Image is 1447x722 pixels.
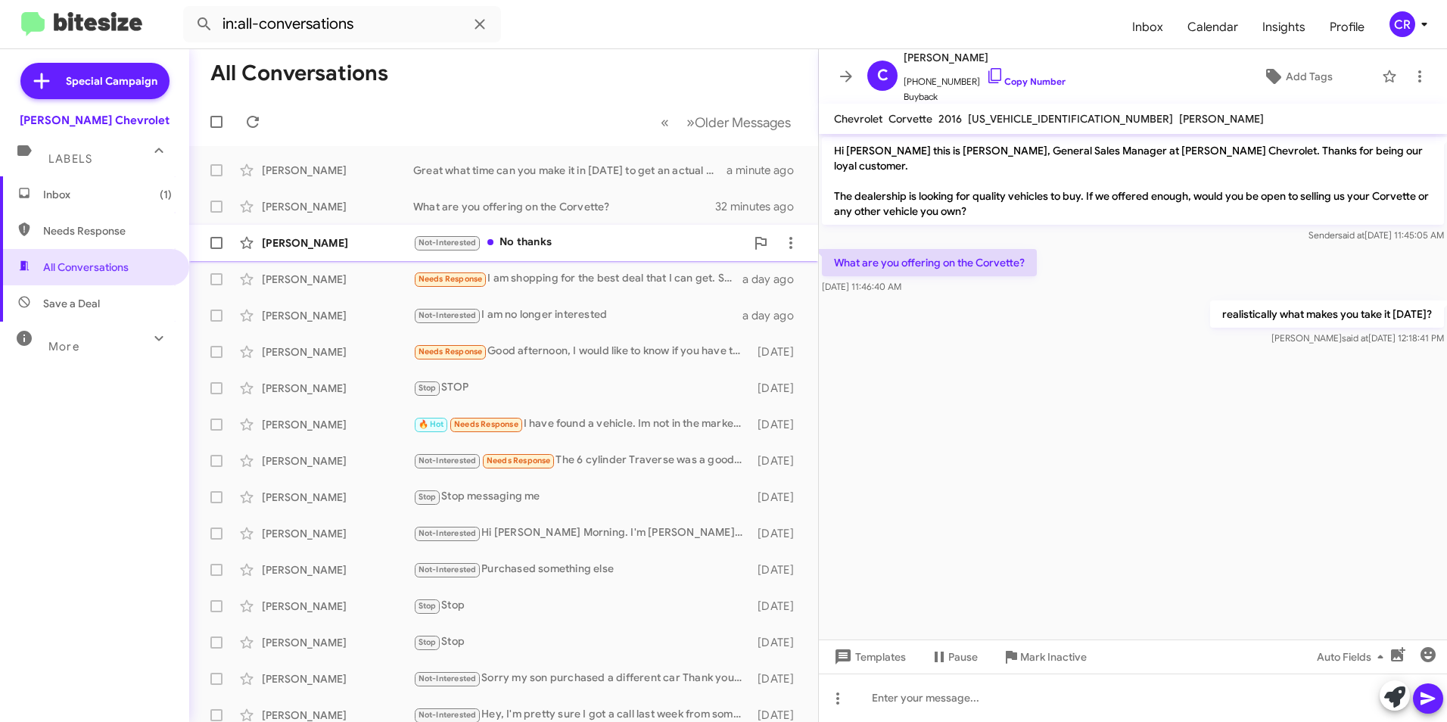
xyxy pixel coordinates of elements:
[43,223,172,238] span: Needs Response
[413,561,751,578] div: Purchased something else
[43,296,100,311] span: Save a Deal
[262,490,413,505] div: [PERSON_NAME]
[413,379,751,397] div: STOP
[904,89,1066,104] span: Buyback
[819,643,918,671] button: Templates
[262,635,413,650] div: [PERSON_NAME]
[751,381,806,396] div: [DATE]
[413,670,751,687] div: Sorry my son purchased a different car Thank you for your help.
[413,307,742,324] div: I am no longer interested
[1271,332,1444,344] span: [PERSON_NAME] [DATE] 12:18:41 PM
[1221,63,1374,90] button: Add Tags
[1175,5,1250,49] a: Calendar
[822,137,1444,225] p: Hi [PERSON_NAME] this is [PERSON_NAME], General Sales Manager at [PERSON_NAME] Chevrolet. Thanks ...
[183,6,501,42] input: Search
[20,113,170,128] div: [PERSON_NAME] Chevrolet
[262,526,413,541] div: [PERSON_NAME]
[66,73,157,89] span: Special Campaign
[695,114,791,131] span: Older Messages
[487,456,551,465] span: Needs Response
[918,643,990,671] button: Pause
[262,562,413,577] div: [PERSON_NAME]
[210,61,388,86] h1: All Conversations
[1020,643,1087,671] span: Mark Inactive
[43,260,129,275] span: All Conversations
[751,344,806,359] div: [DATE]
[419,456,477,465] span: Not-Interested
[661,113,669,132] span: «
[888,112,932,126] span: Corvette
[751,671,806,686] div: [DATE]
[48,152,92,166] span: Labels
[751,562,806,577] div: [DATE]
[948,643,978,671] span: Pause
[262,163,413,178] div: [PERSON_NAME]
[419,238,477,247] span: Not-Interested
[413,597,751,615] div: Stop
[686,113,695,132] span: »
[1210,300,1444,328] p: realistically what makes you take it [DATE]?
[262,308,413,323] div: [PERSON_NAME]
[822,281,901,292] span: [DATE] 11:46:40 AM
[419,492,437,502] span: Stop
[1389,11,1415,37] div: CR
[413,524,751,542] div: Hi [PERSON_NAME] Morning. I'm [PERSON_NAME], Sales consultant at [PERSON_NAME] Chevrolet. I am mo...
[1318,5,1377,49] a: Profile
[751,599,806,614] div: [DATE]
[1338,229,1365,241] span: said at
[1342,332,1368,344] span: said at
[419,383,437,393] span: Stop
[262,235,413,251] div: [PERSON_NAME]
[419,565,477,574] span: Not-Interested
[419,347,483,356] span: Needs Response
[413,452,751,469] div: The 6 cylinder Traverse was a good vehicle with nice power and a smooth, quiet ride. The new trav...
[262,453,413,468] div: [PERSON_NAME]
[904,67,1066,89] span: [PHONE_NUMBER]
[968,112,1173,126] span: [US_VEHICLE_IDENTIFICATION_NUMBER]
[822,249,1037,276] p: What are you offering on the Corvette?
[413,270,742,288] div: I am shopping for the best deal that I can get. Specifically looking for 0% interest on end of ye...
[1250,5,1318,49] a: Insights
[262,199,413,214] div: [PERSON_NAME]
[834,112,882,126] span: Chevrolet
[413,488,751,506] div: Stop messaging me
[652,107,800,138] nav: Page navigation example
[419,674,477,683] span: Not-Interested
[990,643,1099,671] button: Mark Inactive
[48,340,79,353] span: More
[1377,11,1430,37] button: CR
[454,419,518,429] span: Needs Response
[751,490,806,505] div: [DATE]
[751,417,806,432] div: [DATE]
[413,234,745,251] div: No thanks
[1179,112,1264,126] span: [PERSON_NAME]
[831,643,906,671] span: Templates
[413,343,751,360] div: Good afternoon, I would like to know if you have the Cadillac, and when I can go to check if I ca...
[20,63,170,99] a: Special Campaign
[1120,5,1175,49] a: Inbox
[751,453,806,468] div: [DATE]
[677,107,800,138] button: Next
[262,344,413,359] div: [PERSON_NAME]
[1317,643,1389,671] span: Auto Fields
[727,163,806,178] div: a minute ago
[413,163,727,178] div: Great what time can you make it in [DATE] to get an actual cash value for your vehicle?
[43,187,172,202] span: Inbox
[262,381,413,396] div: [PERSON_NAME]
[160,187,172,202] span: (1)
[751,635,806,650] div: [DATE]
[742,272,806,287] div: a day ago
[262,671,413,686] div: [PERSON_NAME]
[652,107,678,138] button: Previous
[751,526,806,541] div: [DATE]
[413,633,751,651] div: Stop
[986,76,1066,87] a: Copy Number
[715,199,806,214] div: 32 minutes ago
[419,710,477,720] span: Not-Interested
[419,528,477,538] span: Not-Interested
[1305,643,1402,671] button: Auto Fields
[413,199,715,214] div: What are you offering on the Corvette?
